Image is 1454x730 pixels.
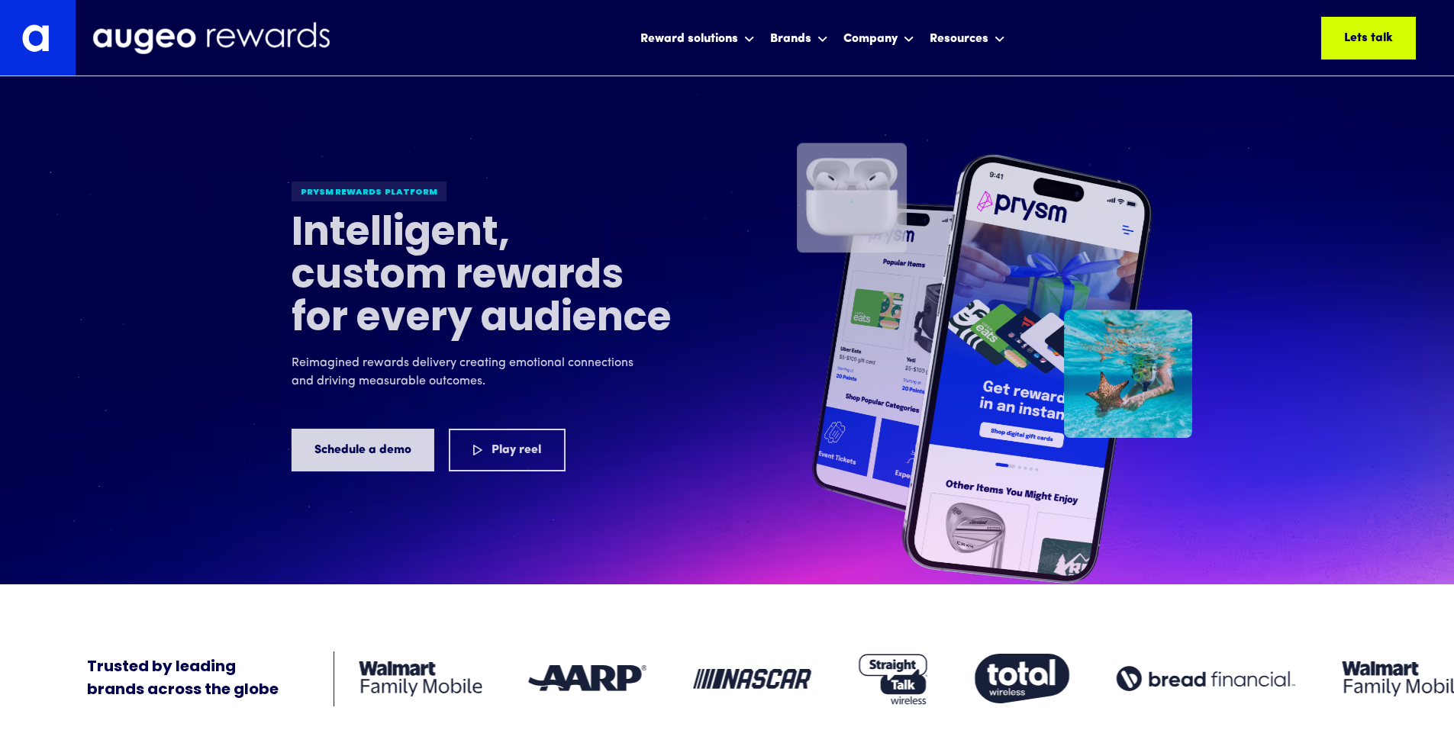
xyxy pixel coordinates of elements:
[291,214,672,342] h1: Intelligent, custom rewards for every audience
[87,656,279,702] div: Trusted by leading brands across the globe
[359,661,482,696] img: Client logo: Walmart Family Mobile
[770,30,811,48] div: Brands
[1321,17,1416,59] a: Lets talk
[291,354,642,391] p: Reimagined rewards delivery creating emotional connections and driving measurable outcomes.
[926,18,1009,58] div: Resources
[840,18,918,58] div: Company
[448,429,565,471] a: Play reel
[640,30,738,48] div: Reward solutions
[930,30,988,48] div: Resources
[766,18,832,58] div: Brands
[291,182,446,201] div: Prysm Rewards platform
[637,18,759,58] div: Reward solutions
[291,429,434,471] a: Schedule a demo
[843,30,898,48] div: Company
